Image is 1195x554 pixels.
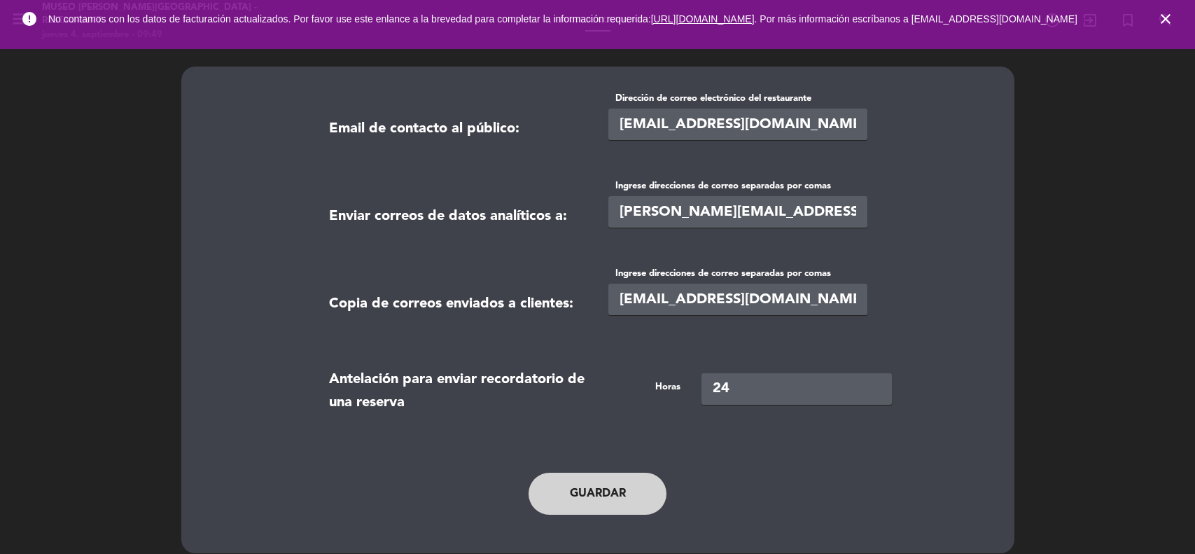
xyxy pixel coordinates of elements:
input: contacto@lacocina.com [608,109,867,140]
label: Enviar correos de datos analíticos a: [329,198,567,228]
label: Copia de correos enviados a clientes: [329,286,573,316]
span: No contamos con los datos de facturación actualizados. Por favor use este enlance a la brevedad p... [48,13,1077,25]
label: Email de contacto al público: [329,111,519,141]
a: [URL][DOMAIN_NAME] [651,13,755,25]
button: Guardar [529,473,667,515]
label: Ingrese direcciones de correo separadas por comas [608,179,867,193]
i: close [1157,11,1174,27]
label: Ingrese direcciones de correo separadas por comas [608,266,867,281]
input: contacto@lacocina.com, juan@lacocina.com [608,284,867,315]
label: Antelación para enviar recordatorio de una reserva [329,361,587,414]
div: Horas [598,354,691,421]
label: Dirección de correo electrónico del restaurante [608,91,867,106]
i: error [21,11,38,27]
input: contacto@lacocina.com, juan@lacocina.com [608,196,867,228]
a: . Por más información escríbanos a [EMAIL_ADDRESS][DOMAIN_NAME] [755,13,1077,25]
